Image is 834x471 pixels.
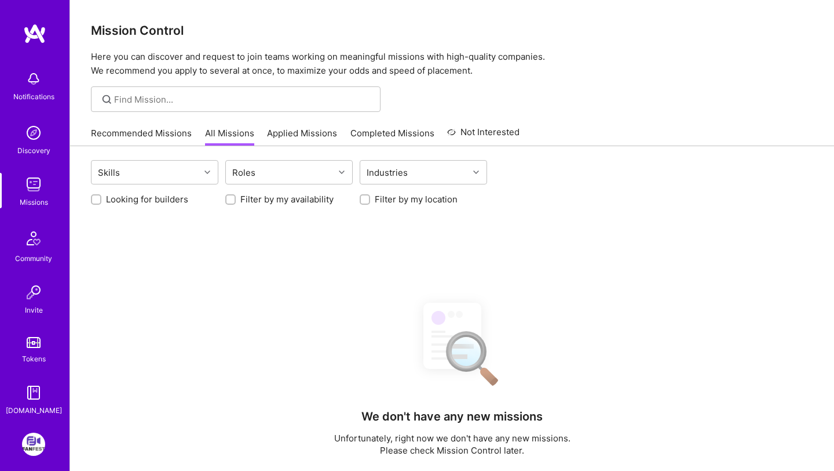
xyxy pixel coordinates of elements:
img: bell [22,67,45,90]
h4: We don't have any new missions [361,410,543,423]
label: Looking for builders [106,193,188,205]
h3: Mission Control [91,23,813,38]
input: Find Mission... [114,93,372,106]
a: Applied Missions [267,127,337,146]
p: Please check Mission Control later. [334,444,570,456]
a: All Missions [205,127,254,146]
p: Unfortunately, right now we don't have any new missions. [334,432,570,444]
div: Discovery [17,144,50,157]
i: icon Chevron [473,169,479,175]
img: tokens [27,337,41,348]
a: Not Interested [447,125,520,146]
div: Invite [25,304,43,316]
img: discovery [22,121,45,144]
img: guide book [22,381,45,404]
div: Industries [364,164,411,181]
div: Notifications [13,90,54,103]
p: Here you can discover and request to join teams working on meaningful missions with high-quality ... [91,50,813,78]
div: Missions [20,196,48,208]
img: logo [23,23,46,44]
div: Tokens [22,353,46,365]
i: icon Chevron [204,169,210,175]
a: Completed Missions [350,127,434,146]
img: Invite [22,281,45,304]
img: Community [20,224,47,252]
div: Roles [229,164,258,181]
i: icon SearchGrey [100,93,114,106]
div: Community [15,252,52,265]
img: teamwork [22,173,45,196]
a: FanFest: Media Engagement Platform [19,433,48,456]
i: icon Chevron [339,169,345,175]
label: Filter by my location [375,193,458,205]
a: Recommended Missions [91,127,192,146]
label: Filter by my availability [240,193,334,205]
div: [DOMAIN_NAME] [6,404,62,416]
img: FanFest: Media Engagement Platform [22,433,45,456]
img: No Results [403,292,502,394]
div: Skills [95,164,123,181]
